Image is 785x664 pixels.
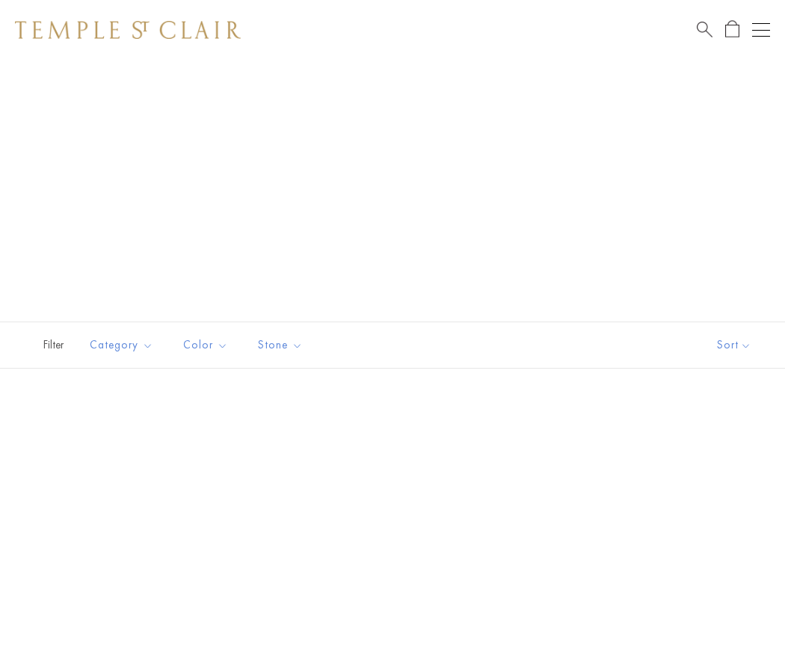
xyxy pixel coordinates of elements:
[172,328,239,362] button: Color
[176,336,239,354] span: Color
[683,322,785,368] button: Show sort by
[725,20,739,39] a: Open Shopping Bag
[82,336,164,354] span: Category
[250,336,314,354] span: Stone
[752,21,770,39] button: Open navigation
[247,328,314,362] button: Stone
[697,20,712,39] a: Search
[15,21,241,39] img: Temple St. Clair
[78,328,164,362] button: Category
